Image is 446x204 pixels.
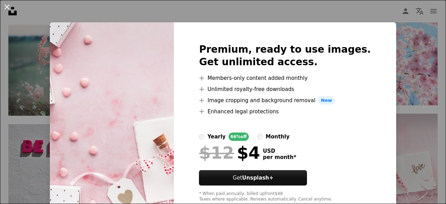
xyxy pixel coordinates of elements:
[229,133,249,141] div: 66% off
[199,96,371,105] li: Image cropping and background removal
[199,107,371,116] li: Enhanced legal protections
[199,170,307,186] button: GetUnsplash+
[199,191,371,202] div: * When paid annually, billed upfront $48 Taxes where applicable. Renews automatically. Cancel any...
[263,154,296,160] span: per month *
[257,134,263,139] input: monthly
[263,148,296,154] span: USD
[199,85,371,93] li: Unlimited royalty-free downloads
[242,175,274,181] strong: Unsplash+
[207,133,225,141] div: yearly
[199,74,371,82] li: Members-only content added monthly
[199,43,371,68] h2: Premium, ready to use images. Get unlimited access.
[199,134,205,139] input: yearly66%off
[199,144,260,162] div: $4
[318,96,335,105] span: New
[266,133,290,141] div: monthly
[199,144,234,162] span: $12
